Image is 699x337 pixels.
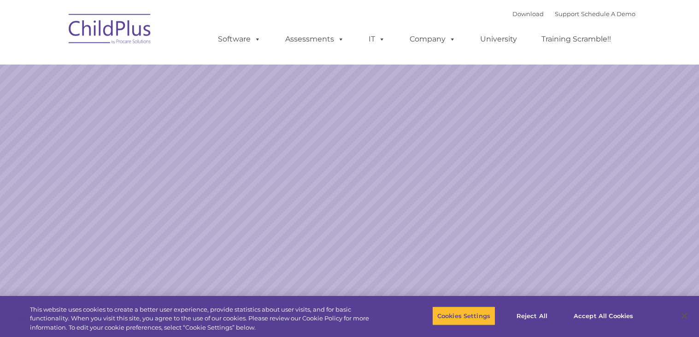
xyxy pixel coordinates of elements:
[30,305,384,332] div: This website uses cookies to create a better user experience, provide statistics about user visit...
[209,30,270,48] a: Software
[64,7,156,53] img: ChildPlus by Procare Solutions
[276,30,353,48] a: Assessments
[359,30,394,48] a: IT
[532,30,620,48] a: Training Scramble!!
[581,10,635,18] a: Schedule A Demo
[432,306,495,325] button: Cookies Settings
[512,10,635,18] font: |
[569,306,638,325] button: Accept All Cookies
[400,30,465,48] a: Company
[674,306,694,326] button: Close
[503,306,561,325] button: Reject All
[471,30,526,48] a: University
[512,10,544,18] a: Download
[555,10,579,18] a: Support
